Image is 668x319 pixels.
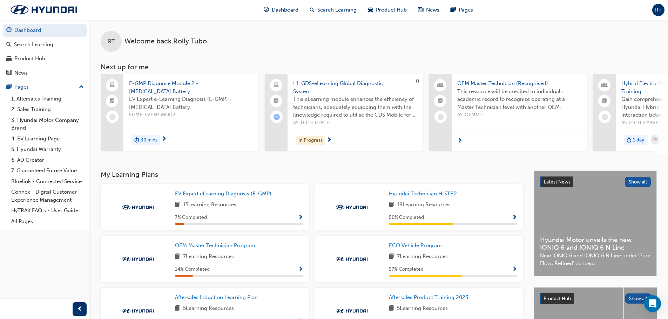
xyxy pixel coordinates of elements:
[8,216,87,227] a: All Pages
[175,242,255,249] span: OEM Master Technician Program
[6,84,12,90] span: pages-icon
[627,136,632,145] span: duration-icon
[89,63,668,71] h3: Next up for me
[389,265,424,273] span: 57 % Completed
[175,190,274,198] a: EV Expert eLearning Diagnosis (E-GMP)
[14,69,28,77] div: News
[119,204,157,211] img: Trak
[397,304,448,313] span: 5 Learning Resources
[540,293,651,304] a: Product HubShow all
[119,307,157,314] img: Trak
[397,201,451,209] span: 18 Learning Resources
[326,137,332,144] span: next-icon
[101,171,523,179] h3: My Learning Plans
[296,136,325,145] div: In Progress
[457,111,581,119] span: AS-OEMMT
[389,190,459,198] a: Hyundai Technician H-STEP
[540,252,651,268] span: New IONIQ 6 and IONIQ 6 N Line under ‘Pure Flow, Refined’ concept.
[8,187,87,205] a: Connex - Digital Customer Experience Management
[175,294,258,300] span: Aftersales Induction Learning Plan
[129,111,253,119] span: EGMP-EVEXP-MOD2
[14,41,53,49] div: Search Learning
[8,104,87,115] a: 2. Sales Training
[457,138,463,144] span: next-icon
[389,214,424,222] span: 50 % Completed
[8,176,87,187] a: Bluelink - Connected Service
[362,3,412,17] a: car-iconProduct Hub
[397,252,448,261] span: 7 Learning Resources
[540,236,651,252] span: Hyundai Motor unveils the new IONIQ 6 and IONIQ 6 N Line
[175,252,180,261] span: book-icon
[110,97,115,106] span: booktick-icon
[293,119,417,127] span: AS-TECH-GDS-EL
[540,176,651,188] a: Latest NewsShow all
[304,3,362,17] a: search-iconSearch Learning
[426,6,439,14] span: News
[8,155,87,166] a: 6. AD Creator
[265,74,423,151] a: 0L1. GDS-eLearning Global Diagnostic SystemThis eLearning module enhances the efficiency of techn...
[389,294,468,300] span: Aftersales Product Training 2023
[457,88,581,111] span: This resource will be credited to individuals academic record to recognise operating at a Master ...
[451,6,456,14] span: pages-icon
[129,95,253,111] span: EV Expert e-Learning Diagnosis (E-GMP) - [MEDICAL_DATA] Battery.
[183,252,234,261] span: 7 Learning Resources
[101,74,258,151] a: E-GMP Diagnose Module 2 - [MEDICAL_DATA] BatteryEV Expert e-Learning Diagnosis (E-GMP) - [MEDICAL...
[389,190,457,197] span: Hyundai Technician H-STEP
[445,3,479,17] a: pages-iconPages
[109,114,116,120] span: learningRecordVerb_NONE-icon
[129,79,253,95] span: E-GMP Diagnose Module 2 - [MEDICAL_DATA] Battery
[389,201,394,209] span: book-icon
[175,242,258,250] a: OEM Master Technician Program
[534,171,657,276] a: Latest NewsShow allHyundai Motor unveils the new IONIQ 6 and IONIQ 6 N LineNew IONIQ 6 and IONIQ ...
[108,37,115,46] span: RT
[293,95,417,119] span: This eLearning module enhances the efficiency of technicians, adequately equipping them with the ...
[544,296,571,301] span: Product Hub
[310,6,315,14] span: search-icon
[654,136,657,144] span: calendar-icon
[438,81,443,90] span: people-icon
[3,52,87,65] a: Product Hub
[175,265,210,273] span: 14 % Completed
[512,266,517,273] span: Show Progress
[8,133,87,144] a: 4. EV Learning Page
[175,214,207,222] span: 7 % Completed
[3,38,87,51] a: Search Learning
[602,97,607,106] span: booktick-icon
[512,215,517,221] span: Show Progress
[4,2,84,17] img: Trak
[3,24,87,37] a: Dashboard
[459,6,473,14] span: Pages
[293,79,417,95] span: L1. GDS-eLearning Global Diagnostic System
[110,81,115,90] span: laptop-icon
[274,97,279,106] span: booktick-icon
[332,204,371,211] img: Trak
[8,144,87,155] a: 5. Hyundai Warranty
[8,205,87,216] a: HyTRAK FAQ's - User Guide
[416,78,419,84] span: 0
[3,22,87,81] button: DashboardSearch LearningProduct HubNews
[389,252,394,261] span: book-icon
[6,70,12,76] span: news-icon
[298,266,303,273] span: Show Progress
[633,136,644,144] span: 1 day
[625,293,652,304] button: Show all
[175,293,261,301] a: Aftersales Induction Learning Plan
[512,265,517,274] button: Show Progress
[332,256,371,263] img: Trak
[332,307,371,314] img: Trak
[652,4,664,16] button: RT
[119,256,157,263] img: Trak
[644,295,661,312] div: Open Intercom Messenger
[8,93,87,104] a: 1. Aftersales Training
[512,213,517,222] button: Show Progress
[175,190,271,197] span: EV Expert eLearning Diagnosis (E-GMP)
[457,79,581,88] span: OEM Master Technician (Recognised)
[389,304,394,313] span: book-icon
[134,136,139,145] span: duration-icon
[264,6,269,14] span: guage-icon
[6,56,12,62] span: car-icon
[389,242,445,250] a: ECO Vehicle Program
[124,37,207,46] span: Welcome back , Rolly Tubo
[6,27,12,34] span: guage-icon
